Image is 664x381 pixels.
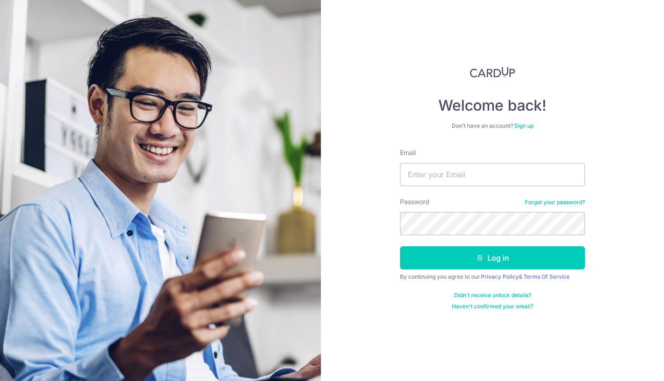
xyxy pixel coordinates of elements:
[470,67,515,78] img: CardUp Logo
[400,148,416,157] label: Email
[452,303,533,310] a: Haven't confirmed your email?
[400,96,585,115] h4: Welcome back!
[523,273,570,280] a: Terms Of Service
[400,163,585,186] input: Enter your Email
[400,273,585,281] div: By continuing you agree to our &
[400,197,430,206] label: Password
[514,122,534,129] a: Sign up
[400,122,585,130] div: Don’t have an account?
[400,246,585,269] button: Log in
[525,199,585,206] a: Forgot your password?
[454,292,531,299] a: Didn't receive unlock details?
[481,273,519,280] a: Privacy Policy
